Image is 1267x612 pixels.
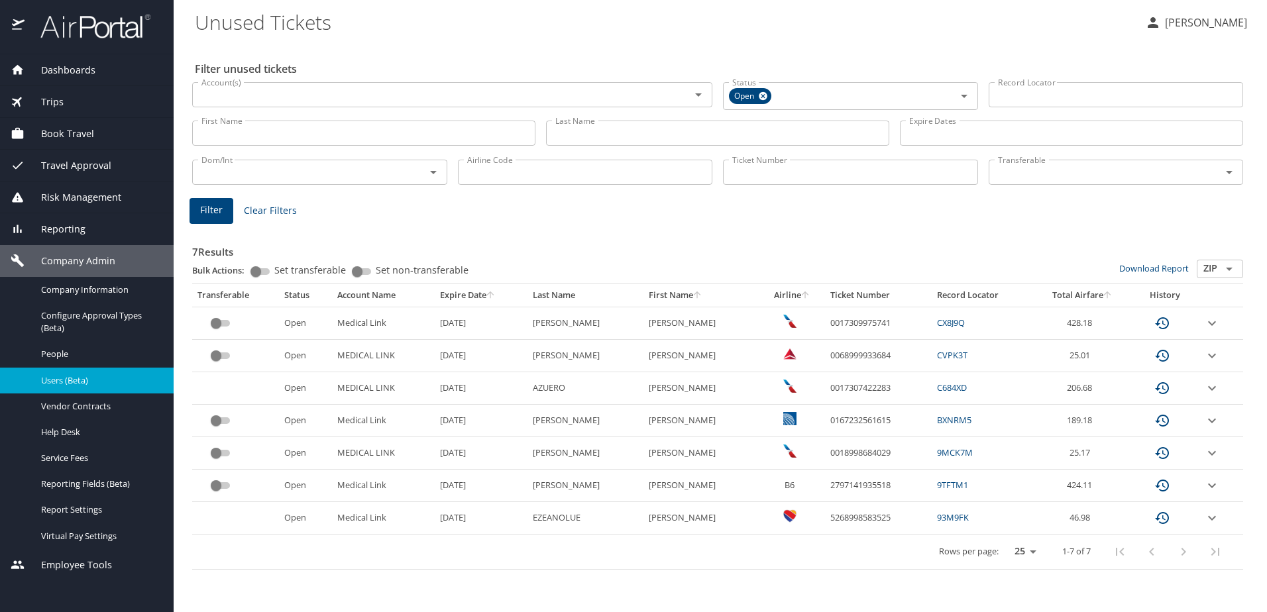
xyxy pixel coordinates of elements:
[1103,291,1113,300] button: sort
[435,284,527,307] th: Expire Date
[825,284,932,307] th: Ticket Number
[279,340,332,372] td: Open
[435,372,527,405] td: [DATE]
[1204,510,1220,526] button: expand row
[192,284,1243,570] table: custom pagination table
[279,307,332,339] td: Open
[279,470,332,502] td: Open
[12,13,26,39] img: icon-airportal.png
[1032,470,1132,502] td: 424.11
[41,530,158,542] span: Virtual Pay Settings
[1032,502,1132,535] td: 46.98
[435,340,527,372] td: [DATE]
[25,158,111,173] span: Travel Approval
[783,444,797,458] img: American Airlines
[25,222,85,236] span: Reporting
[41,374,158,387] span: Users (Beta)
[25,127,94,141] span: Book Travel
[41,426,158,438] span: Help Desk
[332,502,435,535] td: Medical Link
[825,340,932,372] td: 0068999933684
[643,470,759,502] td: [PERSON_NAME]
[643,502,759,535] td: [PERSON_NAME]
[1204,348,1220,364] button: expand row
[332,340,435,372] td: MEDICAL LINK
[41,503,158,516] span: Report Settings
[527,437,643,470] td: [PERSON_NAME]
[1032,340,1132,372] td: 25.01
[435,307,527,339] td: [DATE]
[279,284,332,307] th: Status
[527,470,643,502] td: [PERSON_NAME]
[1032,307,1132,339] td: 428.18
[239,199,302,223] button: Clear Filters
[729,89,762,103] span: Open
[435,437,527,470] td: [DATE]
[41,452,158,464] span: Service Fees
[783,412,797,425] img: United Airlines
[435,470,527,502] td: [DATE]
[1220,163,1239,181] button: Open
[527,372,643,405] td: AZUERO
[192,264,255,276] p: Bulk Actions:
[195,1,1134,42] h1: Unused Tickets
[279,502,332,535] td: Open
[190,198,233,224] button: Filter
[643,372,759,405] td: [PERSON_NAME]
[1204,315,1220,331] button: expand row
[25,190,121,205] span: Risk Management
[1204,380,1220,396] button: expand row
[332,307,435,339] td: Medical Link
[244,203,297,219] span: Clear Filters
[643,340,759,372] td: [PERSON_NAME]
[937,446,973,458] a: 9MCK7M
[1032,372,1132,405] td: 206.68
[689,85,708,104] button: Open
[200,202,223,219] span: Filter
[192,236,1243,260] h3: 7 Results
[825,405,932,437] td: 0167232561615
[729,88,771,104] div: Open
[1132,284,1199,307] th: History
[1204,478,1220,493] button: expand row
[783,315,797,328] img: American Airlines
[527,405,643,437] td: [PERSON_NAME]
[25,63,95,77] span: Dashboards
[955,87,973,105] button: Open
[825,307,932,339] td: 0017309975741
[527,502,643,535] td: EZEANOLUE
[332,405,435,437] td: Medical Link
[937,349,967,361] a: CVPK3T
[785,479,795,491] span: B6
[1032,405,1132,437] td: 189.18
[332,470,435,502] td: Medical Link
[279,372,332,405] td: Open
[435,405,527,437] td: [DATE]
[25,95,64,109] span: Trips
[825,502,932,535] td: 5268998583525
[1204,445,1220,461] button: expand row
[643,307,759,339] td: [PERSON_NAME]
[527,284,643,307] th: Last Name
[279,437,332,470] td: Open
[527,340,643,372] td: [PERSON_NAME]
[1204,413,1220,429] button: expand row
[825,470,932,502] td: 2797141935518
[279,405,332,437] td: Open
[332,372,435,405] td: MEDICAL LINK
[25,254,115,268] span: Company Admin
[783,509,797,523] img: Southwest Airlines
[937,382,967,393] a: C684XD
[41,348,158,360] span: People
[1032,284,1132,307] th: Total Airfare
[26,13,150,39] img: airportal-logo.png
[376,266,468,275] span: Set non-transferable
[937,414,971,426] a: BXNRM5
[825,437,932,470] td: 0018998684029
[41,283,158,296] span: Company Information
[1119,262,1189,274] a: Download Report
[759,284,825,307] th: Airline
[41,400,158,413] span: Vendor Contracts
[1032,437,1132,470] td: 25.17
[332,437,435,470] td: MEDICAL LINK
